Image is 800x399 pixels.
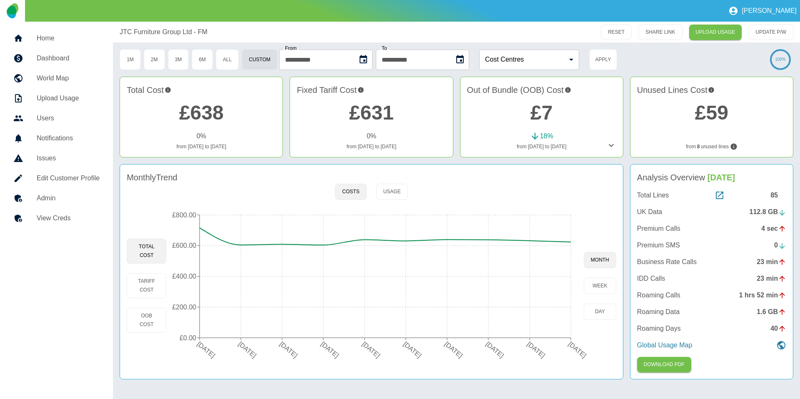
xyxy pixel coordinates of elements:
[637,274,786,284] a: IDD Calls23 min
[37,213,100,223] h5: View Creds
[7,108,106,128] a: Users
[127,84,276,96] h4: Total Cost
[775,57,786,62] text: 100%
[172,273,197,280] tspan: £400.00
[774,240,786,250] div: 0
[750,207,786,217] div: 112.8 GB
[180,334,196,342] tspan: £0.00
[165,84,171,96] svg: This is the total charges incurred from 06/06/2025 to 05/07/2025
[637,84,786,96] h4: Unused Lines Cost
[120,27,207,37] a: JTC Furniture Group Ltd - FM
[689,25,742,40] a: UPLOAD USAGE
[757,307,786,317] div: 1.6 GB
[584,278,616,294] button: week
[7,168,106,188] a: Edit Customer Profile
[761,224,786,234] div: 4 sec
[144,49,165,70] button: 2M
[278,340,299,359] tspan: [DATE]
[695,102,728,124] a: £59
[637,190,786,200] a: Total Lines85
[748,25,793,40] button: UPDATE P/W
[739,290,786,300] div: 1 hrs 52 min
[172,304,197,311] tspan: £200.00
[376,184,408,200] button: Usage
[707,173,735,182] span: [DATE]
[637,207,786,217] a: UK Data112.8 GB
[730,143,737,150] svg: Lines not used during your chosen timeframe. If multiple months selected only lines never used co...
[335,184,366,200] button: Costs
[770,324,786,334] div: 40
[443,340,464,359] tspan: [DATE]
[37,133,100,143] h5: Notifications
[320,340,340,359] tspan: [DATE]
[601,25,632,40] button: RESET
[757,274,786,284] div: 23 min
[637,324,786,334] a: Roaming Days40
[637,190,669,200] p: Total Lines
[197,131,206,141] p: 0 %
[37,173,100,183] h5: Edit Customer Profile
[637,340,692,350] p: Global Usage Map
[638,25,682,40] button: SHARE LINK
[37,193,100,203] h5: Admin
[349,102,394,124] a: £631
[637,274,665,284] p: IDD Calls
[172,242,197,249] tspan: £600.00
[540,131,553,141] p: 18 %
[452,51,468,68] button: Choose date, selected date is 5 Jul 2025
[37,153,100,163] h5: Issues
[467,84,616,96] h4: Out of Bundle (OOB) Cost
[725,2,800,19] button: [PERSON_NAME]
[355,51,372,68] button: Choose date, selected date is 6 Jun 2025
[168,49,189,70] button: 3M
[584,304,616,320] button: day
[526,340,547,359] tspan: [DATE]
[192,49,213,70] button: 6M
[127,143,276,150] p: from [DATE] to [DATE]
[127,171,177,184] h4: Monthly Trend
[7,68,106,88] a: World Map
[742,7,797,15] p: [PERSON_NAME]
[37,33,100,43] h5: Home
[120,49,141,70] button: 1M
[7,128,106,148] a: Notifications
[567,340,588,359] tspan: [DATE]
[589,49,617,70] button: Apply
[770,190,786,200] div: 85
[285,46,297,51] label: From
[637,357,691,372] button: Click here to download the most recent invoice. If the current month’s invoice is unavailable, th...
[37,53,100,63] h5: Dashboard
[367,131,376,141] p: 0 %
[37,73,100,83] h5: World Map
[637,143,786,150] p: from unused lines
[127,273,166,298] button: Tariff Cost
[127,308,166,333] button: OOB Cost
[216,49,239,70] button: All
[637,224,786,234] a: Premium Calls4 sec
[757,257,786,267] div: 23 min
[637,224,680,234] p: Premium Calls
[637,207,662,217] p: UK Data
[637,240,680,250] p: Premium SMS
[242,49,277,70] button: Custom
[357,84,364,96] svg: This is your recurring contracted cost
[382,46,387,51] label: To
[402,340,423,359] tspan: [DATE]
[7,188,106,208] a: Admin
[361,340,382,359] tspan: [DATE]
[485,340,505,359] tspan: [DATE]
[637,257,786,267] a: Business Rate Calls23 min
[7,3,18,18] img: Logo
[172,212,197,219] tspan: £800.00
[237,340,258,359] tspan: [DATE]
[7,28,106,48] a: Home
[637,340,786,350] a: Global Usage Map
[7,208,106,228] a: View Creds
[708,84,715,96] svg: Potential saving if surplus lines removed at contract renewal
[637,290,680,300] p: Roaming Calls
[297,84,446,96] h4: Fixed Tariff Cost
[127,239,166,264] button: Total Cost
[637,307,680,317] p: Roaming Data
[637,257,697,267] p: Business Rate Calls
